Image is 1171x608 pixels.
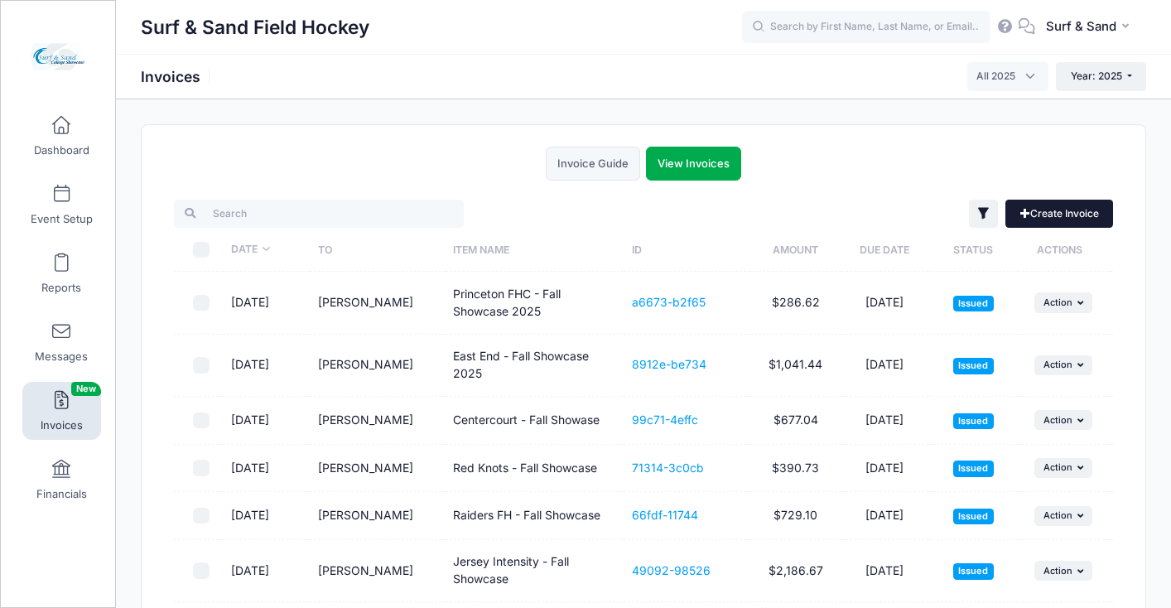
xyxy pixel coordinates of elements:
[22,107,101,165] a: Dashboard
[1018,228,1108,272] th: Actions
[1056,62,1146,90] button: Year: 2025
[1035,8,1146,46] button: Surf & Sand
[174,200,464,228] input: Search
[1043,509,1072,521] span: Action
[446,335,624,397] td: East End - Fall Showcase 2025
[310,272,446,334] td: [PERSON_NAME]
[632,563,711,577] a: 49092-98526
[1043,359,1072,370] span: Action
[446,492,624,540] td: Raiders FH - Fall Showcase
[22,451,101,509] a: Financials
[35,350,88,364] span: Messages
[546,147,640,181] a: Invoice Guide
[223,272,310,334] td: [DATE]
[841,397,928,445] td: [DATE]
[34,143,89,157] span: Dashboard
[141,68,214,85] h1: Invoices
[1,17,117,96] a: Surf & Sand Field Hockey
[1005,200,1113,228] a: Create Invoice
[624,228,750,272] th: ID: activate to sort column ascending
[841,445,928,493] td: [DATE]
[841,335,928,397] td: [DATE]
[223,228,310,272] th: Date: activate to sort column ascending
[632,357,706,371] a: 8912e-be734
[446,228,624,272] th: Item Name: activate to sort column ascending
[953,413,994,429] span: Issued
[953,509,994,524] span: Issued
[750,540,841,602] td: $2,186.67
[1043,297,1072,308] span: Action
[1034,561,1092,581] button: Action
[310,335,446,397] td: [PERSON_NAME]
[446,272,624,334] td: Princeton FHC - Fall Showcase 2025
[976,69,1015,84] span: All 2025
[310,228,446,272] th: To: activate to sort column ascending
[632,461,704,475] a: 71314-3c0cb
[646,147,741,181] a: View Invoices
[446,397,624,445] td: Centercourt - Fall Showase
[446,540,624,602] td: Jersey Intensity - Fall Showcase
[928,228,1019,272] th: Status: activate to sort column ascending
[1034,292,1092,312] button: Action
[967,62,1048,90] span: All 2025
[841,272,928,334] td: [DATE]
[1043,414,1072,426] span: Action
[223,540,310,602] td: [DATE]
[750,397,841,445] td: $677.04
[1034,410,1092,430] button: Action
[742,11,990,44] input: Search by First Name, Last Name, or Email...
[632,508,698,522] a: 66fdf-11744
[31,212,93,226] span: Event Setup
[750,335,841,397] td: $1,041.44
[41,418,83,432] span: Invoices
[1034,355,1092,375] button: Action
[1034,506,1092,526] button: Action
[953,461,994,476] span: Issued
[953,563,994,579] span: Issued
[953,296,994,311] span: Issued
[141,8,369,46] h1: Surf & Sand Field Hockey
[446,445,624,493] td: Red Knots - Fall Showcase
[1043,565,1072,577] span: Action
[41,281,81,295] span: Reports
[223,445,310,493] td: [DATE]
[71,382,101,396] span: New
[1071,70,1122,82] span: Year: 2025
[28,26,90,88] img: Surf & Sand Field Hockey
[750,492,841,540] td: $729.10
[750,445,841,493] td: $390.73
[841,492,928,540] td: [DATE]
[841,540,928,602] td: [DATE]
[223,335,310,397] td: [DATE]
[223,397,310,445] td: [DATE]
[22,313,101,371] a: Messages
[36,487,87,501] span: Financials
[310,492,446,540] td: [PERSON_NAME]
[1043,461,1072,473] span: Action
[310,445,446,493] td: [PERSON_NAME]
[1034,458,1092,478] button: Action
[22,382,101,440] a: InvoicesNew
[22,176,101,234] a: Event Setup
[1046,17,1116,36] span: Surf & Sand
[310,397,446,445] td: [PERSON_NAME]
[841,228,928,272] th: Due Date: activate to sort column ascending
[22,244,101,302] a: Reports
[953,358,994,374] span: Issued
[750,228,841,272] th: Amount: activate to sort column ascending
[632,295,706,309] a: a6673-b2f65
[310,540,446,602] td: [PERSON_NAME]
[223,492,310,540] td: [DATE]
[750,272,841,334] td: $286.62
[632,413,698,427] a: 99c71-4effc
